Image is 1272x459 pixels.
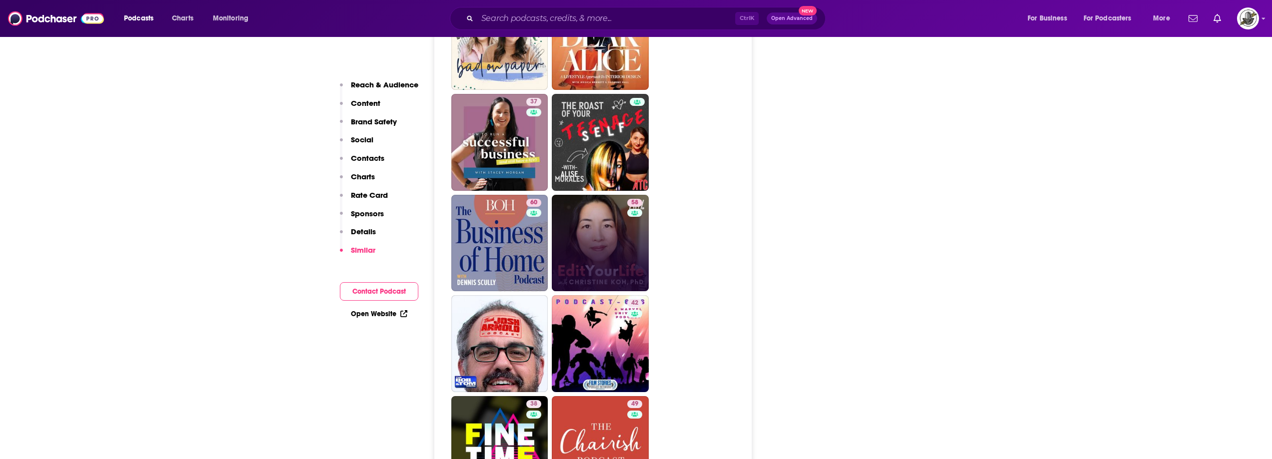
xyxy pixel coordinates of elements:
[631,198,638,208] span: 58
[627,299,642,307] a: 42
[1237,7,1259,29] img: User Profile
[351,190,388,200] p: Rate Card
[530,97,537,107] span: 37
[459,7,835,30] div: Search podcasts, credits, & more...
[124,11,153,25] span: Podcasts
[351,80,418,89] p: Reach & Audience
[351,172,375,181] p: Charts
[351,209,384,218] p: Sponsors
[530,399,537,409] span: 38
[1084,11,1132,25] span: For Podcasters
[477,10,735,26] input: Search podcasts, credits, & more...
[627,199,642,207] a: 58
[351,310,407,318] a: Open Website
[1146,10,1183,26] button: open menu
[451,195,548,292] a: 60
[340,245,375,264] button: Similar
[631,298,638,308] span: 42
[172,11,193,25] span: Charts
[1237,7,1259,29] button: Show profile menu
[340,190,388,209] button: Rate Card
[165,10,199,26] a: Charts
[526,400,541,408] a: 38
[340,227,376,245] button: Details
[340,172,375,190] button: Charts
[1237,7,1259,29] span: Logged in as PodProMaxBooking
[526,199,541,207] a: 60
[1153,11,1170,25] span: More
[340,80,418,98] button: Reach & Audience
[351,135,373,144] p: Social
[530,198,537,208] span: 60
[340,135,373,153] button: Social
[340,282,418,301] button: Contact Podcast
[117,10,166,26] button: open menu
[1028,11,1067,25] span: For Business
[526,98,541,106] a: 37
[631,399,638,409] span: 49
[1077,10,1146,26] button: open menu
[552,195,649,292] a: 58
[206,10,261,26] button: open menu
[1185,10,1202,27] a: Show notifications dropdown
[451,94,548,191] a: 37
[1210,10,1225,27] a: Show notifications dropdown
[8,9,104,28] img: Podchaser - Follow, Share and Rate Podcasts
[351,227,376,236] p: Details
[351,245,375,255] p: Similar
[351,117,397,126] p: Brand Safety
[351,98,380,108] p: Content
[351,153,384,163] p: Contacts
[767,12,817,24] button: Open AdvancedNew
[799,6,817,15] span: New
[340,153,384,172] button: Contacts
[771,16,813,21] span: Open Advanced
[627,400,642,408] a: 49
[213,11,248,25] span: Monitoring
[552,295,649,392] a: 42
[340,98,380,117] button: Content
[340,209,384,227] button: Sponsors
[340,117,397,135] button: Brand Safety
[1021,10,1080,26] button: open menu
[735,12,759,25] span: Ctrl K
